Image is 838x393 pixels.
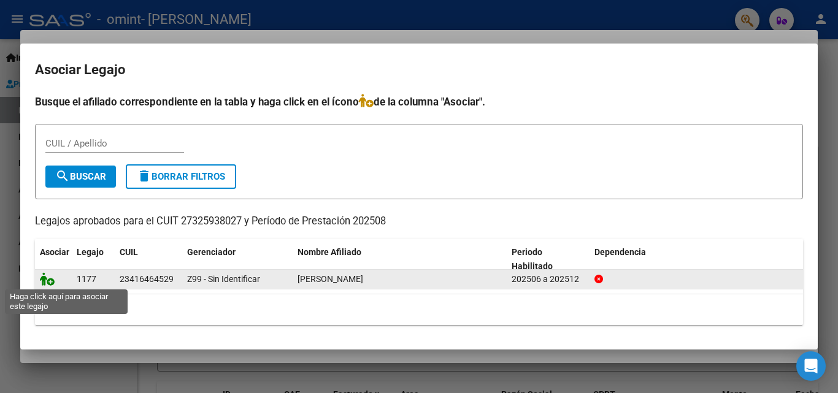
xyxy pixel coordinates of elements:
datatable-header-cell: CUIL [115,239,182,280]
datatable-header-cell: Nombre Afiliado [293,239,507,280]
datatable-header-cell: Asociar [35,239,72,280]
span: 1177 [77,274,96,284]
p: Legajos aprobados para el CUIT 27325938027 y Período de Prestación 202508 [35,214,803,229]
span: Nombre Afiliado [298,247,361,257]
datatable-header-cell: Periodo Habilitado [507,239,590,280]
datatable-header-cell: Gerenciador [182,239,293,280]
span: VERASAY FACUNDO MARCELO [298,274,363,284]
mat-icon: search [55,169,70,183]
span: Dependencia [594,247,646,257]
span: Z99 - Sin Identificar [187,274,260,284]
button: Buscar [45,166,116,188]
span: Legajo [77,247,104,257]
span: Buscar [55,171,106,182]
div: Open Intercom Messenger [796,351,826,381]
h4: Busque el afiliado correspondiente en la tabla y haga click en el ícono de la columna "Asociar". [35,94,803,110]
span: Gerenciador [187,247,236,257]
span: Asociar [40,247,69,257]
div: 202506 a 202512 [512,272,585,286]
button: Borrar Filtros [126,164,236,189]
span: Borrar Filtros [137,171,225,182]
span: Periodo Habilitado [512,247,553,271]
datatable-header-cell: Dependencia [590,239,804,280]
span: CUIL [120,247,138,257]
datatable-header-cell: Legajo [72,239,115,280]
div: 1 registros [35,294,803,325]
h2: Asociar Legajo [35,58,803,82]
mat-icon: delete [137,169,152,183]
div: 23416464529 [120,272,174,286]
